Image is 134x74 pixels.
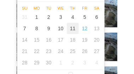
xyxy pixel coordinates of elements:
div: 14 [19,34,31,46]
div: 1 [55,57,67,68]
div: 3 [55,11,67,23]
div: 21 [19,46,31,57]
div: 2 [43,11,55,23]
div: 5 [79,11,91,23]
div: 7 [19,23,31,34]
div: 4 [67,11,79,23]
div: 31 [19,11,31,23]
div: 6 [91,11,103,23]
div: Sa [91,6,103,10]
div: 20 [91,34,103,46]
div: We [55,6,67,10]
div: 23 [43,46,55,57]
div: 19 [79,34,91,46]
div: 27 [91,46,103,57]
div: Fr [79,6,91,10]
div: 9 [43,23,55,34]
div: 15 [31,34,43,46]
div: 29 [31,57,43,68]
div: 18 [67,34,79,46]
div: Su [19,6,31,10]
div: 10 [55,23,67,34]
div: 1 [31,11,43,23]
div: 24 [55,46,67,57]
div: 4 [91,57,103,68]
div: Mo [31,6,43,10]
div: 25 [67,46,79,57]
div: 12 [79,23,91,34]
div: 17 [55,34,67,46]
div: 2 [67,57,79,68]
div: 3 [79,57,91,68]
div: 30 [43,57,55,68]
div: Th [67,6,79,10]
div: 8 [31,23,43,34]
div: 16 [43,34,55,46]
div: 28 [19,57,31,68]
div: Tu [43,6,55,10]
div: 13 [91,23,103,34]
div: 11 [67,23,79,34]
div: 26 [79,46,91,57]
div: 22 [31,46,43,57]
